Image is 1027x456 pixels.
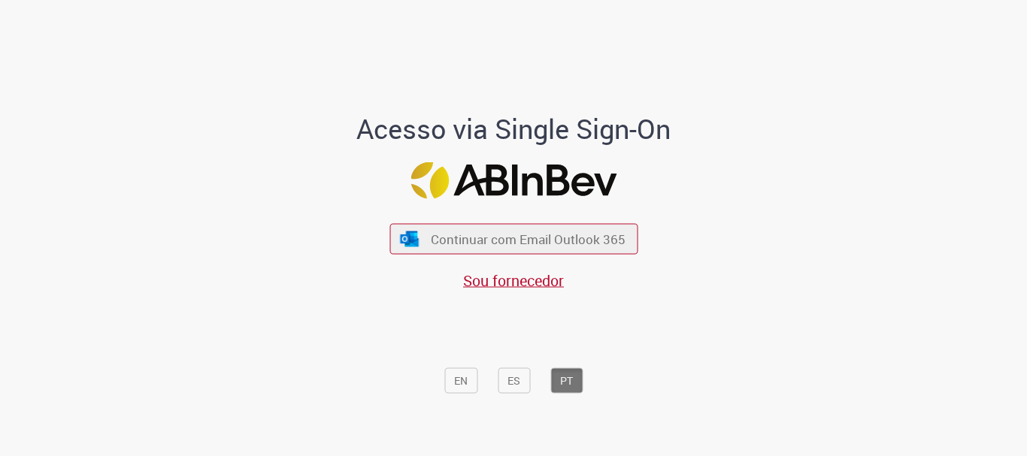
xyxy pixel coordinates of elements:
img: Logo ABInBev [410,162,617,199]
button: EN [444,368,477,394]
a: Sou fornecedor [463,270,564,291]
button: PT [550,368,583,394]
span: Continuar com Email Outlook 365 [431,231,626,248]
button: ícone Azure/Microsoft 360 Continuar com Email Outlook 365 [389,224,638,255]
img: ícone Azure/Microsoft 360 [399,231,420,246]
h1: Acesso via Single Sign-On [305,114,723,144]
button: ES [498,368,530,394]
